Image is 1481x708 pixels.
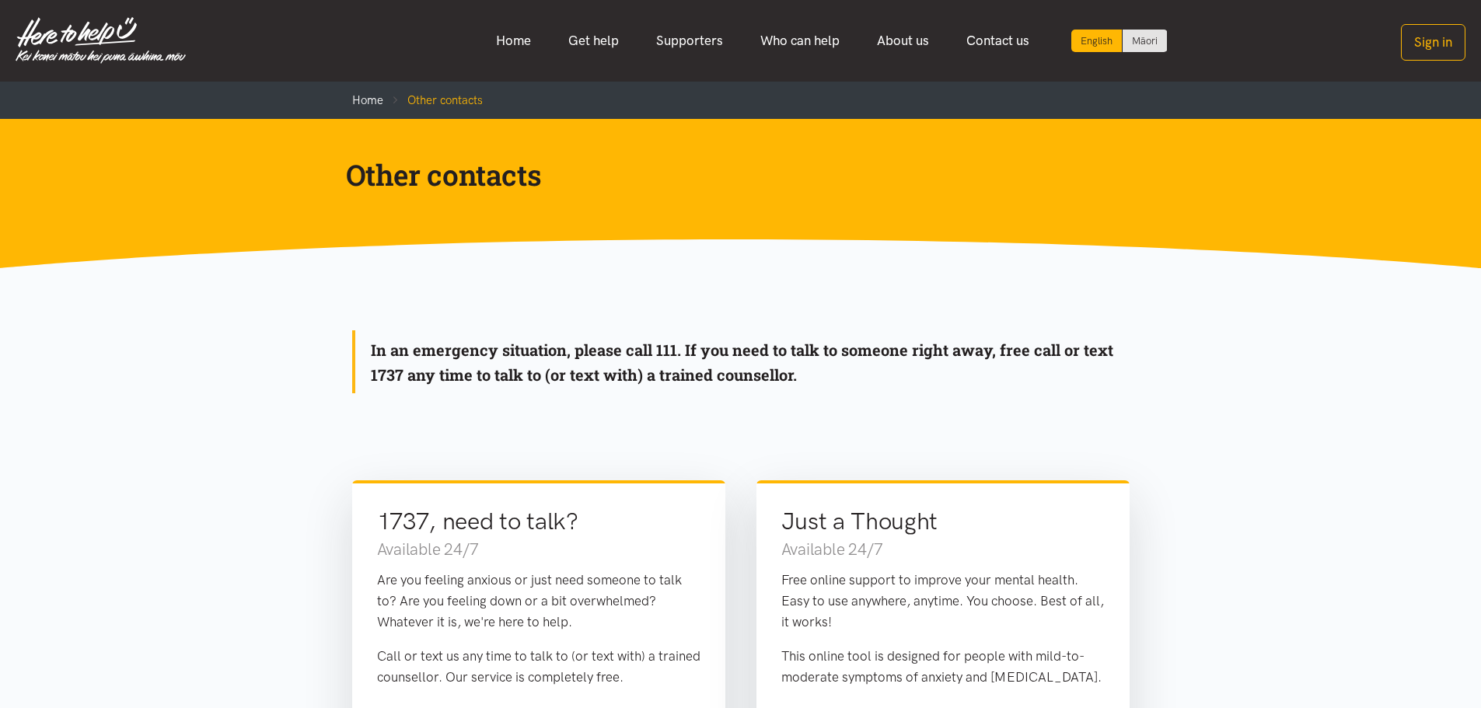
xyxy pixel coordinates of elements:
h3: Available 24/7 [377,538,700,560]
img: Home [16,17,186,64]
li: Other contacts [383,91,483,110]
h1: Other contacts [346,156,1111,194]
a: Home [477,24,550,58]
a: Who can help [742,24,858,58]
a: Supporters [637,24,742,58]
a: Switch to Te Reo Māori [1123,30,1167,52]
h2: 1737, need to talk? [377,505,700,538]
p: Are you feeling anxious or just need someone to talk to? Are you feeling down or a bit overwhelme... [377,570,700,633]
b: In an emergency situation, please call 111. If you need to talk to someone right away, free call ... [371,340,1113,385]
h3: Available 24/7 [781,538,1105,560]
div: Language toggle [1071,30,1168,52]
a: Home [352,93,383,107]
a: About us [858,24,948,58]
p: Call or text us any time to talk to (or text with) a trained counsellor. Our service is completel... [377,646,700,688]
a: Get help [550,24,637,58]
a: Contact us [948,24,1048,58]
button: Sign in [1401,24,1465,61]
h2: Just a Thought [781,505,1105,538]
p: This online tool is designed for people with mild-to-moderate symptoms of anxiety and [MEDICAL_DA... [781,646,1105,688]
p: Free online support to improve your mental health. Easy to use anywhere, anytime. You choose. Bes... [781,570,1105,633]
div: Current language [1071,30,1123,52]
